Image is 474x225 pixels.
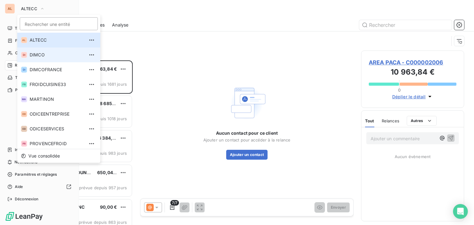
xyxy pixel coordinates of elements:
[369,67,456,79] h3: 10 963,84 €
[20,17,98,30] input: placeholder
[21,96,27,102] div: MA
[15,38,31,43] span: Factures
[98,135,122,141] span: 6 384,59 €
[91,66,117,72] span: 10 963,84 €
[97,170,117,175] span: 650,04 €
[30,126,84,132] span: ODICESERVICES
[96,101,123,106] span: 118 685,40 €
[15,147,28,153] span: Imports
[78,82,127,87] span: prévue depuis 1681 jours
[359,20,452,30] input: Rechercher
[21,52,27,58] div: DI
[15,196,39,202] span: Déconnexion
[390,93,435,100] button: Déplier le détail
[5,4,15,14] div: AL
[15,184,23,190] span: Aide
[79,185,127,190] span: prévue depuis 957 jours
[15,159,37,165] span: Notifications
[203,137,291,142] span: Ajouter un contact pour accéder à la relance
[15,50,27,56] span: Clients
[365,118,374,123] span: Tout
[5,182,74,192] a: Aide
[392,93,426,100] span: Déplier le détail
[395,154,430,159] span: Aucun évènement
[227,83,267,123] img: Empty state
[79,220,127,225] span: prévue depuis 863 jours
[453,204,468,219] div: Open Intercom Messenger
[21,81,27,88] div: FR
[21,126,27,132] div: OD
[21,141,27,147] div: PR
[369,58,456,67] span: AREA PACA - C000002006
[30,96,84,102] span: MARTINON
[100,204,117,210] span: 90,00 €
[28,153,60,159] span: Vue consolidée
[21,67,27,73] div: DI
[216,130,278,136] span: Aucun contact pour ce client
[30,37,84,43] span: ALTECC
[170,200,179,206] span: 7/7
[15,172,57,177] span: Paramètres et réglages
[398,88,401,92] span: 0
[79,151,127,156] span: prévue depuis 983 jours
[30,52,84,58] span: DIMCO
[382,118,399,123] span: Relances
[21,6,37,11] span: ALTECC
[15,75,28,80] span: Tâches
[15,63,31,68] span: Relances
[78,116,127,121] span: prévue depuis 1018 jours
[15,87,34,93] span: Paiements
[407,116,437,126] button: Autres
[327,202,350,212] button: Envoyer
[30,81,84,88] span: FROIDCUISINE33
[15,26,44,31] span: Tableau de bord
[5,211,43,221] img: Logo LeanPay
[21,111,27,117] div: OD
[21,37,27,43] div: AL
[30,111,84,117] span: ODICEENTREPRISE
[30,141,84,147] span: PROVENCEFROID
[30,67,84,73] span: DIMCOFRANCE
[226,150,268,160] button: Ajouter un contact
[112,22,128,28] span: Analyse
